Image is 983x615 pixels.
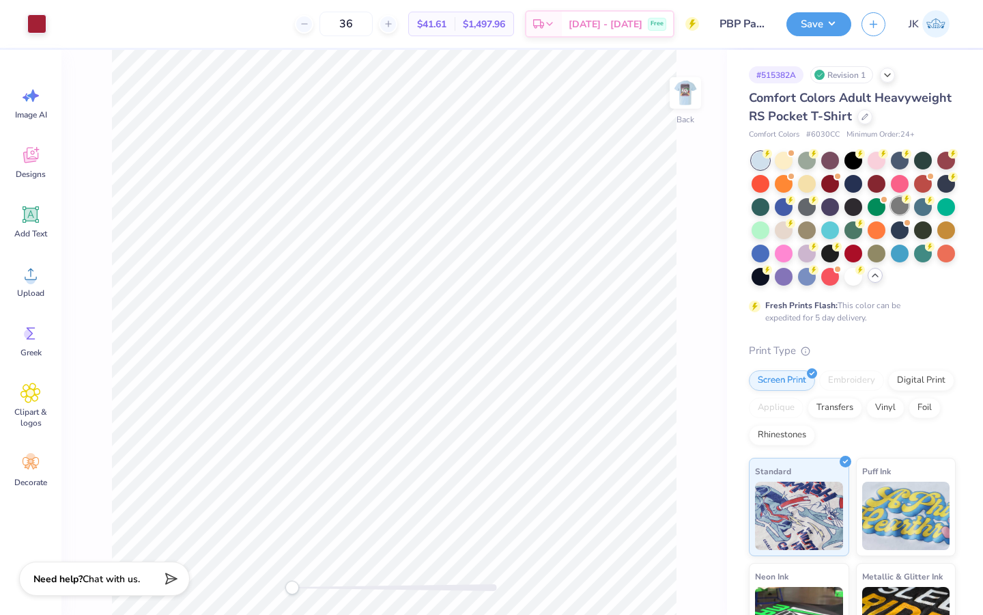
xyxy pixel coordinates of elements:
[569,17,642,31] span: [DATE] - [DATE]
[749,66,803,83] div: # 515382A
[765,300,838,311] strong: Fresh Prints Flash:
[319,12,373,36] input: – –
[846,129,915,141] span: Minimum Order: 24 +
[15,109,47,120] span: Image AI
[417,17,446,31] span: $41.61
[749,425,815,446] div: Rhinestones
[285,581,299,594] div: Accessibility label
[888,370,954,391] div: Digital Print
[862,569,943,584] span: Metallic & Glitter Ink
[83,573,140,586] span: Chat with us.
[463,17,505,31] span: $1,497.96
[862,482,950,550] img: Puff Ink
[902,10,956,38] a: JK
[709,10,776,38] input: Untitled Design
[755,464,791,478] span: Standard
[810,66,873,83] div: Revision 1
[33,573,83,586] strong: Need help?
[14,477,47,488] span: Decorate
[755,482,843,550] img: Standard
[676,113,694,126] div: Back
[749,398,803,418] div: Applique
[755,569,788,584] span: Neon Ink
[808,398,862,418] div: Transfers
[909,16,919,32] span: JK
[749,129,799,141] span: Comfort Colors
[819,370,884,391] div: Embroidery
[749,90,952,124] span: Comfort Colors Adult Heavyweight RS Pocket T-Shirt
[922,10,950,38] img: Joshua Kelley
[909,398,941,418] div: Foil
[866,398,904,418] div: Vinyl
[8,407,53,428] span: Clipart & logos
[806,129,840,141] span: # 6030CC
[17,288,44,299] span: Upload
[651,19,664,29] span: Free
[862,464,891,478] span: Puff Ink
[765,299,933,324] div: This color can be expedited for 5 day delivery.
[749,343,956,359] div: Print Type
[749,370,815,391] div: Screen Print
[672,79,699,107] img: Back
[16,169,46,180] span: Designs
[786,12,851,36] button: Save
[14,228,47,239] span: Add Text
[20,347,42,358] span: Greek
